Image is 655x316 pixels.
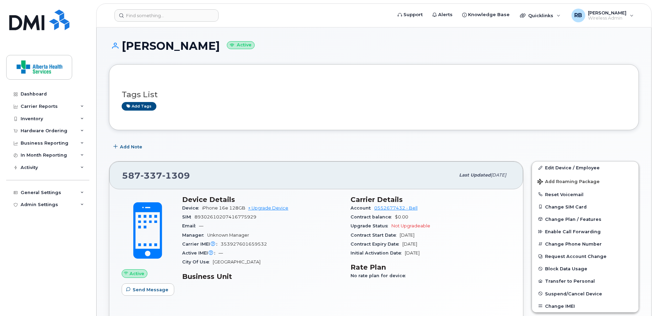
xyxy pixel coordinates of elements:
button: Change Phone Number [532,238,639,250]
span: Manager [182,233,207,238]
span: City Of Use [182,259,213,264]
span: 89302610207416775929 [195,214,256,219]
span: Change Plan / Features [545,216,601,222]
span: 587 [122,170,190,181]
h1: [PERSON_NAME] [109,40,639,52]
span: [DATE] [491,172,506,178]
span: Active [130,270,144,277]
span: Not Upgradeable [391,223,430,228]
span: Account [351,205,374,211]
h3: Device Details [182,195,342,204]
span: $0.00 [395,214,408,219]
button: Request Account Change [532,250,639,262]
a: Edit Device / Employee [532,161,639,174]
a: Add tags [122,102,156,111]
button: Block Data Usage [532,262,639,275]
button: Reset Voicemail [532,188,639,201]
span: Contract Expiry Date [351,241,402,247]
button: Enable Call Forwarding [532,225,639,238]
a: + Upgrade Device [248,205,288,211]
span: Carrier IMEI [182,241,221,247]
h3: Rate Plan [351,263,511,271]
span: Email [182,223,199,228]
span: 337 [141,170,162,181]
button: Change IMEI [532,300,639,312]
button: Transfer to Personal [532,275,639,287]
span: 353927601659532 [221,241,267,247]
span: Unknown Manager [207,233,249,238]
span: Device [182,205,202,211]
span: Contract Start Date [351,233,400,238]
span: — [199,223,203,228]
button: Add Note [109,140,148,153]
span: SIM [182,214,195,219]
span: Last updated [459,172,491,178]
span: Add Note [120,144,142,150]
span: iPhone 16e 128GB [202,205,245,211]
a: 0552677432 - Bell [374,205,418,211]
span: Active IMEI [182,250,219,256]
h3: Carrier Details [351,195,511,204]
button: Change SIM Card [532,201,639,213]
span: Upgrade Status [351,223,391,228]
span: Add Roaming Package [537,179,600,185]
span: [DATE] [405,250,420,256]
button: Suspend/Cancel Device [532,287,639,300]
button: Send Message [122,283,174,296]
span: Contract balance [351,214,395,219]
span: [DATE] [400,233,414,238]
span: [DATE] [402,241,417,247]
span: [GEOGRAPHIC_DATA] [213,259,260,264]
button: Change Plan / Features [532,213,639,225]
span: 1309 [162,170,190,181]
span: Send Message [133,286,168,293]
span: Enable Call Forwarding [545,229,601,234]
span: — [219,250,223,256]
h3: Tags List [122,90,626,99]
h3: Business Unit [182,272,342,281]
span: Suspend/Cancel Device [545,291,602,296]
small: Active [227,41,255,49]
span: Initial Activation Date [351,250,405,256]
button: Add Roaming Package [532,174,639,188]
span: No rate plan for device [351,273,409,278]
